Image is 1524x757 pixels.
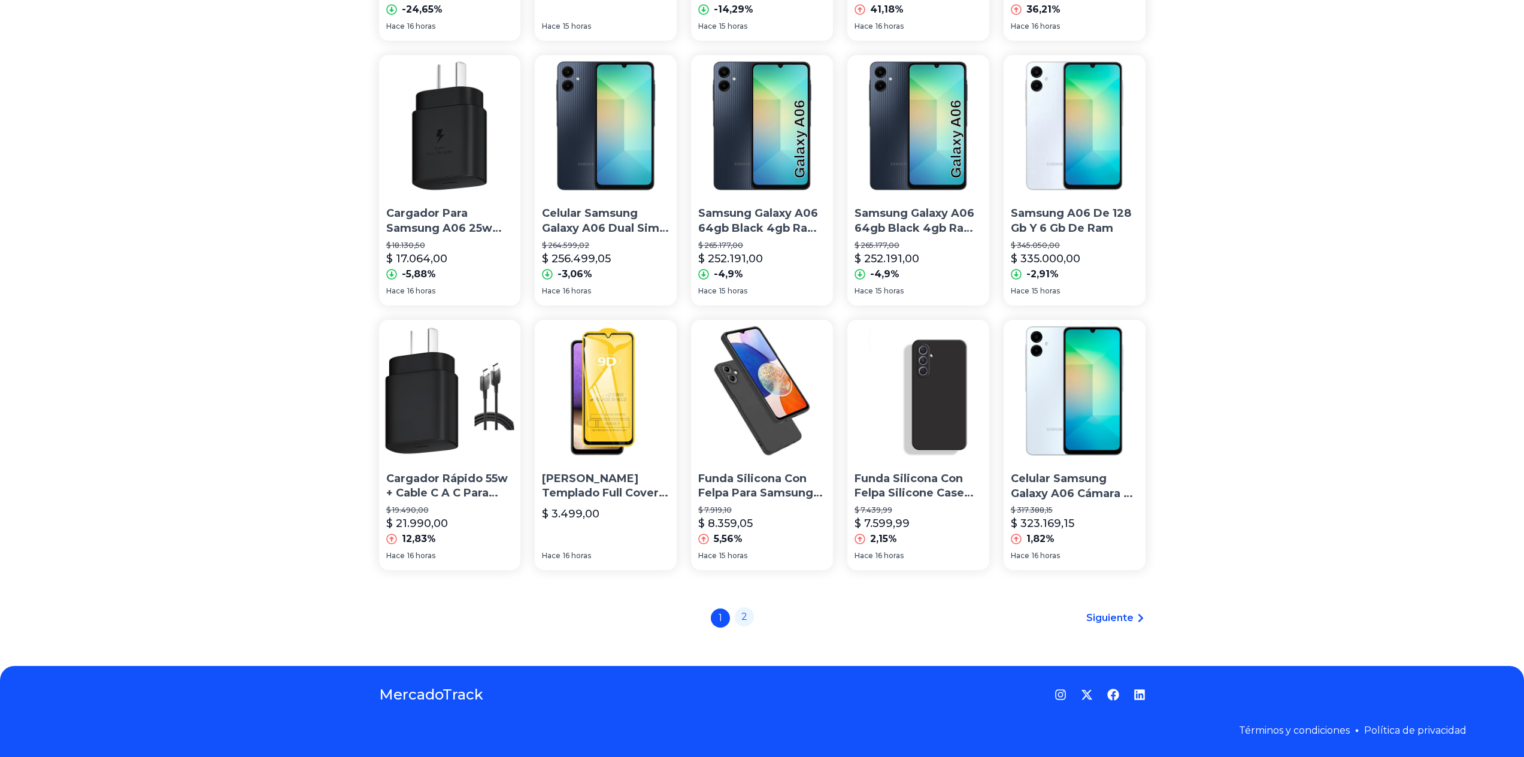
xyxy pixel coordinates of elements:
[855,250,919,267] p: $ 252.191,00
[719,22,747,31] span: 15 horas
[847,55,989,305] a: Samsung Galaxy A06 64gb Black 4gb Ram Dual SimSamsung Galaxy A06 64gb Black 4gb Ram Dual Sim$ 265...
[855,22,873,31] span: Hace
[691,55,833,197] img: Samsung Galaxy A06 64gb Black 4gb Ram Dual Sim
[875,22,904,31] span: 16 horas
[379,55,521,305] a: Cargador Para Samsung A06 25w Carga Super RapidaCargador Para Samsung A06 25w Carga Super Rapida$...
[698,241,826,250] p: $ 265.177,00
[542,241,669,250] p: $ 264.599,02
[542,250,611,267] p: $ 256.499,05
[1011,241,1138,250] p: $ 345.050,00
[1004,55,1146,197] img: Samsung A06 De 128 Gb Y 6 Gb De Ram
[386,286,405,296] span: Hace
[691,320,833,570] a: Funda Silicona Con Felpa Para Samsung A06 + Vidrio TempladoFunda Silicona Con Felpa Para Samsung ...
[1011,286,1029,296] span: Hace
[714,2,753,17] p: -14,29%
[542,551,560,561] span: Hace
[698,515,753,532] p: $ 8.359,05
[563,22,591,31] span: 15 horas
[855,551,873,561] span: Hace
[1004,320,1146,462] img: Celular Samsung Galaxy A06 Cámara 50 Mp Nuevo 128 Gb 4gb Ram
[714,532,743,546] p: 5,56%
[542,22,560,31] span: Hace
[735,607,754,626] a: 2
[558,267,592,281] p: -3,06%
[542,206,669,236] p: Celular Samsung Galaxy A06 Dual Sim 128gb Negro 4gb Ram
[542,471,669,501] p: [PERSON_NAME] Templado Full Cover 9d Para Samsung Galaxy A06
[698,206,826,236] p: Samsung Galaxy A06 64gb Black 4gb Ram Dual Sim
[386,505,514,515] p: $ 19.490,00
[379,55,521,197] img: Cargador Para Samsung A06 25w Carga Super Rapida
[855,286,873,296] span: Hace
[1364,725,1467,736] a: Política de privacidad
[1011,505,1138,515] p: $ 317.388,15
[535,55,677,197] img: Celular Samsung Galaxy A06 Dual Sim 128gb Negro 4gb Ram
[855,505,982,515] p: $ 7.439,99
[698,471,826,501] p: Funda Silicona Con Felpa Para Samsung A06 + [PERSON_NAME] Templado
[563,551,591,561] span: 16 horas
[386,241,514,250] p: $ 18.130,50
[542,505,599,522] p: $ 3.499,00
[386,551,405,561] span: Hace
[719,286,747,296] span: 15 horas
[1011,250,1080,267] p: $ 335.000,00
[691,55,833,305] a: Samsung Galaxy A06 64gb Black 4gb Ram Dual SimSamsung Galaxy A06 64gb Black 4gb Ram Dual Sim$ 265...
[1004,55,1146,305] a: Samsung A06 De 128 Gb Y 6 Gb De RamSamsung A06 De 128 Gb Y 6 Gb De Ram$ 345.050,00$ 335.000,00-2,...
[855,206,982,236] p: Samsung Galaxy A06 64gb Black 4gb Ram Dual Sim
[875,286,904,296] span: 15 horas
[1011,471,1138,501] p: Celular Samsung Galaxy A06 Cámara 50 Mp Nuevo 128 Gb 4gb Ram
[1004,320,1146,570] a: Celular Samsung Galaxy A06 Cámara 50 Mp Nuevo 128 Gb 4gb RamCelular Samsung Galaxy A06 Cámara 50 ...
[402,532,436,546] p: 12,83%
[407,286,435,296] span: 16 horas
[714,267,743,281] p: -4,9%
[407,551,435,561] span: 16 horas
[379,685,483,704] a: MercadoTrack
[386,250,447,267] p: $ 17.064,00
[407,22,435,31] span: 16 horas
[542,286,560,296] span: Hace
[1026,532,1055,546] p: 1,82%
[719,551,747,561] span: 15 horas
[386,515,448,532] p: $ 21.990,00
[870,532,897,546] p: 2,15%
[1011,551,1029,561] span: Hace
[1239,725,1350,736] a: Términos y condiciones
[535,320,677,570] a: Vidrio Templado Full Cover 9d Para Samsung Galaxy A06[PERSON_NAME] Templado Full Cover 9d Para Sa...
[379,320,521,462] img: Cargador Rápido 55w + Cable C A C Para Samsung A05 A06
[402,267,436,281] p: -5,88%
[1032,286,1060,296] span: 15 horas
[1055,689,1067,701] a: Instagram
[691,320,833,462] img: Funda Silicona Con Felpa Para Samsung A06 + Vidrio Templado
[1011,22,1029,31] span: Hace
[1032,551,1060,561] span: 16 horas
[1026,2,1061,17] p: 36,21%
[698,22,717,31] span: Hace
[1086,611,1146,625] a: Siguiente
[535,320,677,462] img: Vidrio Templado Full Cover 9d Para Samsung Galaxy A06
[1011,515,1074,532] p: $ 323.169,15
[535,55,677,305] a: Celular Samsung Galaxy A06 Dual Sim 128gb Negro 4gb RamCelular Samsung Galaxy A06 Dual Sim 128gb ...
[386,206,514,236] p: Cargador Para Samsung A06 25w Carga Super Rapida
[1032,22,1060,31] span: 16 horas
[563,286,591,296] span: 16 horas
[1011,206,1138,236] p: Samsung A06 De 128 Gb Y 6 Gb De Ram
[698,250,763,267] p: $ 252.191,00
[847,320,989,462] img: Funda Silicona Con Felpa Silicone Case Para Samsung A06 A16
[698,505,826,515] p: $ 7.919,10
[847,320,989,570] a: Funda Silicona Con Felpa Silicone Case Para Samsung A06 A16Funda Silicona Con Felpa Silicone Case...
[855,471,982,501] p: Funda Silicona Con Felpa Silicone Case Para Samsung A06 A16
[1107,689,1119,701] a: Facebook
[1026,267,1059,281] p: -2,91%
[386,22,405,31] span: Hace
[847,55,989,197] img: Samsung Galaxy A06 64gb Black 4gb Ram Dual Sim
[1134,689,1146,701] a: LinkedIn
[875,551,904,561] span: 16 horas
[870,2,904,17] p: 41,18%
[698,551,717,561] span: Hace
[386,471,514,501] p: Cargador Rápido 55w + Cable C A C Para Samsung A05 A06
[402,2,443,17] p: -24,65%
[855,241,982,250] p: $ 265.177,00
[855,515,910,532] p: $ 7.599,99
[379,320,521,570] a: Cargador Rápido 55w + Cable C A C Para Samsung A05 A06Cargador Rápido 55w + Cable C A C Para Sams...
[1081,689,1093,701] a: Twitter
